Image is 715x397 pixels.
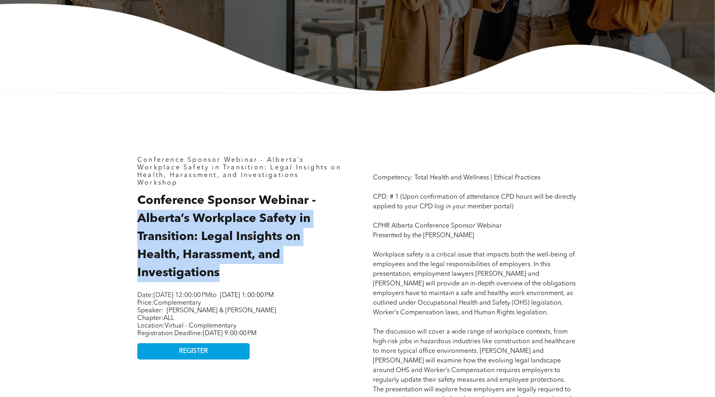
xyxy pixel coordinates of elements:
span: [DATE] 9:00:00 PM [203,330,257,337]
span: REGISTER [179,348,208,355]
span: Date: to [137,292,217,299]
span: [DATE] 1:00:00 PM [220,292,274,299]
span: Conference Sponsor Webinar - Alberta’s Workplace Safety in Transition: Legal Insights on Health, ... [137,157,341,179]
a: REGISTER [137,343,250,360]
span: Price: [137,300,201,306]
span: Complementary [153,300,201,306]
span: Speaker: [137,307,163,314]
span: Virtual - Complementary [165,323,236,329]
span: Location: Registration Deadline: [137,323,257,337]
span: Conference Sponsor Webinar - Alberta’s Workplace Safety in Transition: Legal Insights on Health, ... [137,195,316,279]
span: Workshop [137,180,178,186]
span: [DATE] 12:00:00 PM [153,292,211,299]
span: Chapter: [137,315,174,322]
span: [PERSON_NAME] & [PERSON_NAME] [167,307,276,314]
span: ALL [163,315,174,322]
